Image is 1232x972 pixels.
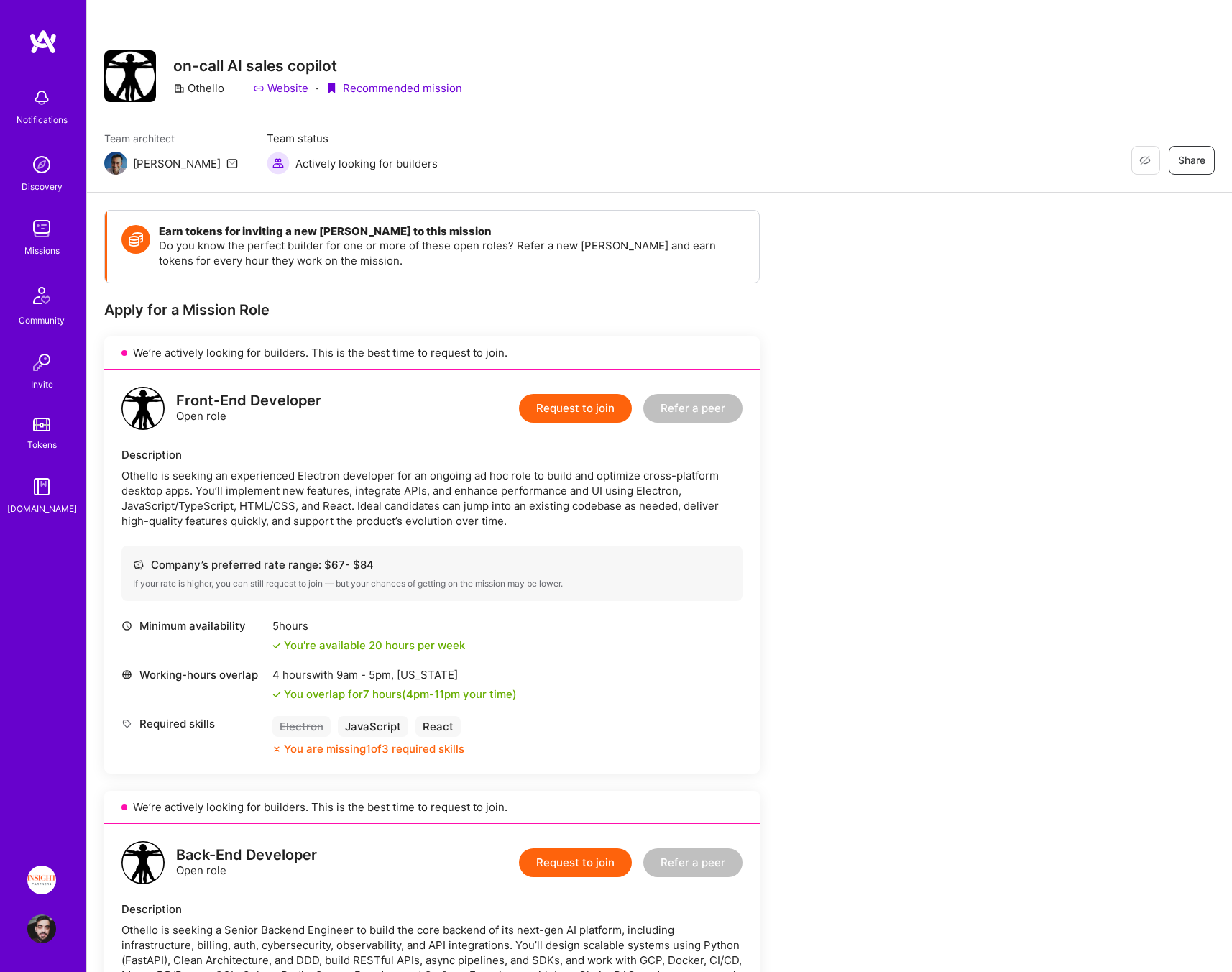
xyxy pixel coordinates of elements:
[27,150,56,179] img: discovery
[33,418,50,431] img: tokens
[253,81,308,96] a: Website
[176,848,317,863] div: Back-End Developer
[1169,146,1215,175] button: Share
[24,866,60,894] a: Insight Partners: Data & AI - Sourcing
[284,741,464,756] div: You are missing 1 of 3 required skills
[22,179,63,194] div: Discovery
[173,83,185,94] i: icon CompanyGray
[643,394,743,423] button: Refer a peer
[121,447,743,462] div: Description
[24,914,60,943] a: User Avatar
[121,667,265,682] div: Working-hours overlap
[173,81,224,96] div: Othello
[334,668,397,682] span: 9am - 5pm ,
[27,437,57,452] div: Tokens
[7,501,77,516] div: [DOMAIN_NAME]
[176,393,321,423] div: Open role
[121,620,132,631] i: icon Clock
[519,394,632,423] button: Request to join
[176,393,321,408] div: Front-End Developer
[121,841,165,884] img: logo
[272,641,281,650] i: icon Check
[104,131,238,146] span: Team architect
[121,225,150,254] img: Token icon
[121,718,132,729] i: icon Tag
[406,687,460,701] span: 4pm - 11pm
[272,690,281,699] i: icon Check
[272,667,517,682] div: 4 hours with [US_STATE]
[519,848,632,877] button: Request to join
[326,83,337,94] i: icon PurpleRibbon
[121,669,132,680] i: icon World
[159,238,745,268] p: Do you know the perfect builder for one or more of these open roles? Refer a new [PERSON_NAME] an...
[295,156,438,171] span: Actively looking for builders
[27,866,56,894] img: Insight Partners: Data & AI - Sourcing
[19,313,65,328] div: Community
[133,559,144,570] i: icon Cash
[24,243,60,258] div: Missions
[326,81,462,96] div: Recommended mission
[176,848,317,878] div: Open role
[316,81,318,96] div: ·
[31,377,53,392] div: Invite
[226,157,238,169] i: icon Mail
[121,387,165,430] img: logo
[27,348,56,377] img: Invite
[159,225,745,238] h4: Earn tokens for inviting a new [PERSON_NAME] to this mission
[104,336,760,370] div: We’re actively looking for builders. This is the best time to request to join.
[17,112,68,127] div: Notifications
[104,50,156,102] img: Company Logo
[173,57,462,75] h3: on-call AI sales copilot
[121,902,743,917] div: Description
[27,472,56,501] img: guide book
[121,618,265,633] div: Minimum availability
[104,152,127,175] img: Team Architect
[133,156,221,171] div: [PERSON_NAME]
[415,716,461,737] div: React
[1178,153,1205,168] span: Share
[133,557,731,572] div: Company’s preferred rate range: $ 67 - $ 84
[267,152,290,175] img: Actively looking for builders
[133,578,731,590] div: If your rate is higher, you can still request to join — but your chances of getting on the missio...
[27,83,56,112] img: bell
[104,791,760,824] div: We’re actively looking for builders. This is the best time to request to join.
[338,716,408,737] div: JavaScript
[27,914,56,943] img: User Avatar
[29,29,58,55] img: logo
[272,618,465,633] div: 5 hours
[267,131,438,146] span: Team status
[272,716,331,737] div: Electron
[24,278,59,313] img: Community
[121,468,743,528] div: Othello is seeking an experienced Electron developer for an ongoing ad hoc role to build and opti...
[272,745,281,753] i: icon CloseOrange
[284,687,517,702] div: You overlap for 7 hours ( your time)
[643,848,743,877] button: Refer a peer
[27,214,56,243] img: teamwork
[1139,155,1151,166] i: icon EyeClosed
[121,716,265,731] div: Required skills
[272,638,465,653] div: You're available 20 hours per week
[104,301,760,319] div: Apply for a Mission Role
